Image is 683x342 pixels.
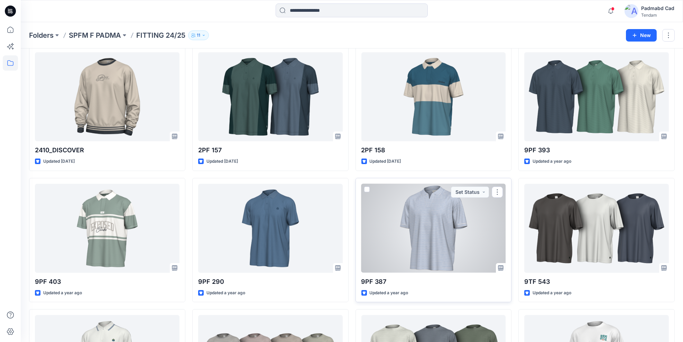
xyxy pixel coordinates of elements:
a: 9PF 290 [198,184,343,273]
p: 9PF 403 [35,277,179,287]
a: Folders [29,30,54,40]
p: 2PF 157 [198,145,343,155]
p: Updated [DATE] [370,158,401,165]
a: 9TF 543 [524,184,669,273]
p: 2PF 158 [361,145,506,155]
a: 9PF 387 [361,184,506,273]
p: Updated a year ago [370,289,408,297]
p: 9PF 290 [198,277,343,287]
p: Updated [DATE] [206,158,238,165]
button: 11 [188,30,209,40]
a: 9PF 393 [524,52,669,141]
p: 9PF 387 [361,277,506,287]
p: Updated a year ago [43,289,82,297]
a: 2410_DISCOVER [35,52,179,141]
p: 2410_DISCOVER [35,145,179,155]
a: 2PF 158 [361,52,506,141]
p: 9TF 543 [524,277,669,287]
button: New [626,29,657,42]
p: Updated a year ago [206,289,245,297]
p: 11 [197,31,200,39]
div: Padmabd Cad [641,4,674,12]
a: 9PF 403 [35,184,179,273]
p: Updated [DATE] [43,158,75,165]
p: Updated a year ago [533,289,571,297]
p: 9PF 393 [524,145,669,155]
img: avatar [625,4,638,18]
a: SPFM F PADMA [69,30,121,40]
p: Updated a year ago [533,158,571,165]
a: 2PF 157 [198,52,343,141]
p: FITTING 24/25 [136,30,185,40]
div: Tendam [641,12,674,18]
